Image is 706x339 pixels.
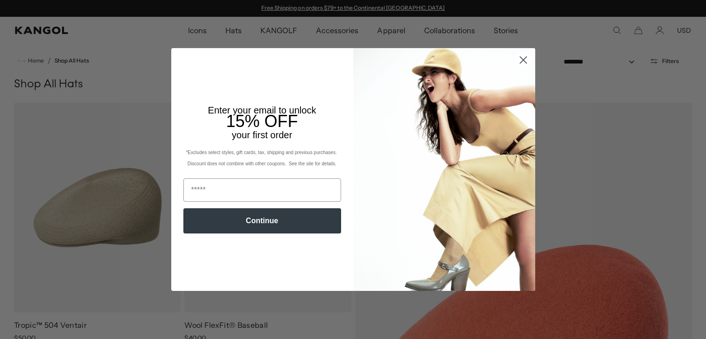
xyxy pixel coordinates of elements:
input: Email [183,178,341,202]
button: Continue [183,208,341,233]
span: Enter your email to unlock [208,105,316,115]
span: 15% OFF [226,112,298,131]
span: *Excludes select styles, gift cards, tax, shipping and previous purchases. Discount does not comb... [186,150,338,166]
img: 93be19ad-e773-4382-80b9-c9d740c9197f.jpeg [353,48,535,291]
span: your first order [232,130,292,140]
button: Close dialog [515,52,531,68]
